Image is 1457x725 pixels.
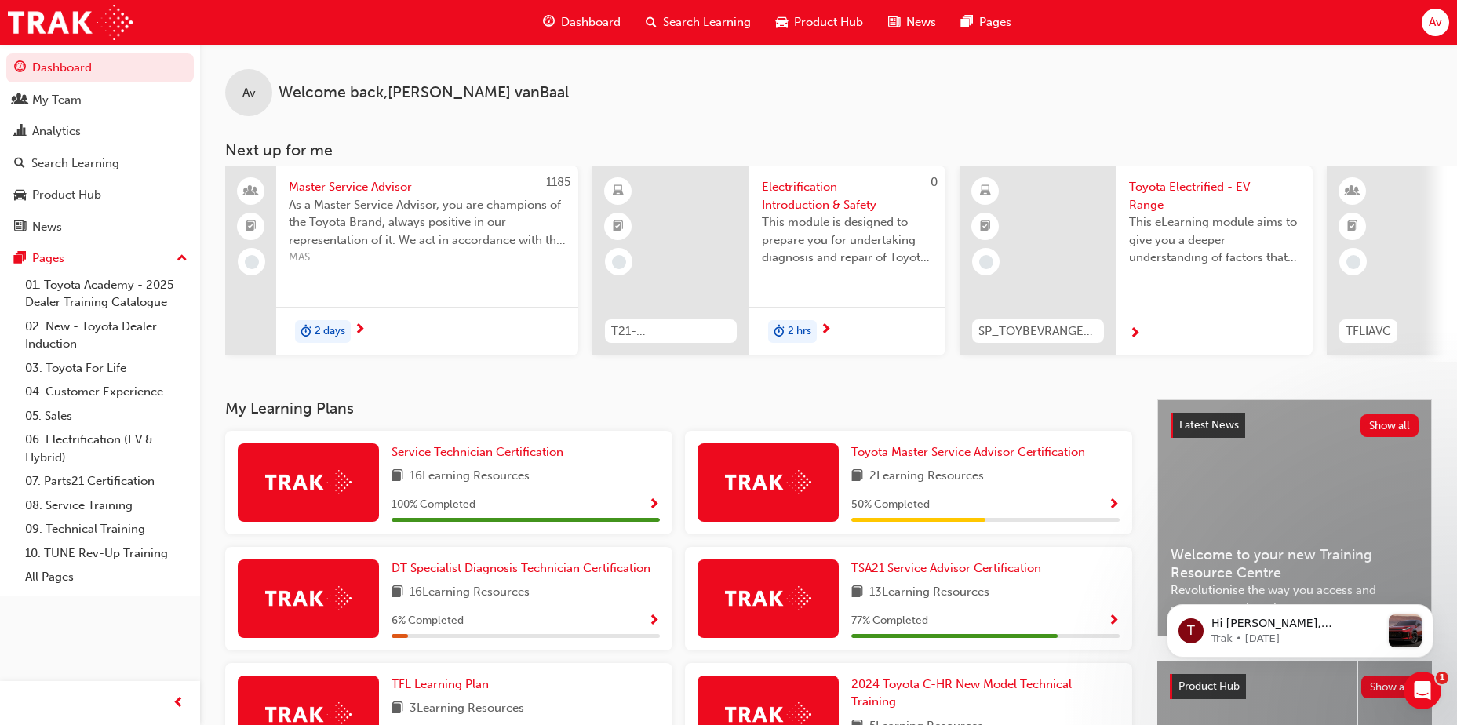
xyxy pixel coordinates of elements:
[19,517,194,541] a: 09. Technical Training
[14,61,26,75] span: guage-icon
[289,178,566,196] span: Master Service Advisor
[6,180,194,209] a: Product Hub
[648,495,660,515] button: Show Progress
[279,84,569,102] span: Welcome back , [PERSON_NAME] vanBaal
[6,86,194,115] a: My Team
[592,166,945,355] a: 0T21-FOD_HVIS_PREREQElectrification Introduction & SafetyThis module is designed to prepare you f...
[265,586,352,610] img: Trak
[315,322,345,341] span: 2 days
[32,122,81,140] div: Analytics
[762,213,933,267] span: This module is designed to prepare you for undertaking diagnosis and repair of Toyota & Lexus Ele...
[392,583,403,603] span: book-icon
[1360,414,1419,437] button: Show all
[1129,213,1300,267] span: This eLearning module aims to give you a deeper understanding of factors that influence driving r...
[32,186,101,204] div: Product Hub
[869,467,984,486] span: 2 Learning Resources
[931,175,938,189] span: 0
[888,13,900,32] span: news-icon
[1422,9,1449,36] button: Av
[32,250,64,268] div: Pages
[289,196,566,250] span: As a Master Service Advisor, you are champions of the Toyota Brand, always positive in our repres...
[19,315,194,356] a: 02. New - Toyota Dealer Induction
[19,404,194,428] a: 05. Sales
[1108,498,1120,512] span: Show Progress
[6,244,194,273] button: Pages
[6,53,194,82] a: Dashboard
[14,252,26,266] span: pages-icon
[1171,546,1419,581] span: Welcome to your new Training Resource Centre
[1129,178,1300,213] span: Toyota Electrified - EV Range
[392,559,657,577] a: DT Specialist Diagnosis Technician Certification
[820,323,832,337] span: next-icon
[14,93,26,107] span: people-icon
[32,91,82,109] div: My Team
[392,496,475,514] span: 100 % Completed
[869,583,989,603] span: 13 Learning Resources
[876,6,949,38] a: news-iconNews
[633,6,763,38] a: search-iconSearch Learning
[19,428,194,469] a: 06. Electrification (EV & Hybrid)
[530,6,633,38] a: guage-iconDashboard
[774,322,785,342] span: duration-icon
[19,273,194,315] a: 01. Toyota Academy - 2025 Dealer Training Catalogue
[354,323,366,337] span: next-icon
[410,699,524,719] span: 3 Learning Resources
[1178,679,1240,693] span: Product Hub
[392,561,650,575] span: DT Specialist Diagnosis Technician Certification
[392,445,563,459] span: Service Technician Certification
[32,218,62,236] div: News
[245,255,259,269] span: learningRecordVerb_NONE-icon
[1108,611,1120,631] button: Show Progress
[410,467,530,486] span: 16 Learning Resources
[1171,413,1419,438] a: Latest NewsShow all
[979,13,1011,31] span: Pages
[763,6,876,38] a: car-iconProduct Hub
[6,117,194,146] a: Analytics
[246,181,257,202] span: people-icon
[611,322,730,341] span: T21-FOD_HVIS_PREREQ
[648,498,660,512] span: Show Progress
[410,583,530,603] span: 16 Learning Resources
[392,699,403,719] span: book-icon
[980,217,991,237] span: booktick-icon
[14,220,26,235] span: news-icon
[546,175,570,189] span: 1185
[979,255,993,269] span: learningRecordVerb_NONE-icon
[851,676,1120,711] a: 2024 Toyota C-HR New Model Technical Training
[613,181,624,202] span: learningResourceType_ELEARNING-icon
[543,13,555,32] span: guage-icon
[289,249,566,267] span: MAS
[19,565,194,589] a: All Pages
[851,583,863,603] span: book-icon
[14,188,26,202] span: car-icon
[1179,418,1239,432] span: Latest News
[851,612,928,630] span: 77 % Completed
[392,443,570,461] a: Service Technician Certification
[561,13,621,31] span: Dashboard
[1346,255,1360,269] span: learningRecordVerb_NONE-icon
[1436,672,1448,684] span: 1
[1170,674,1419,699] a: Product HubShow all
[851,559,1047,577] a: TSA21 Service Advisor Certification
[851,445,1085,459] span: Toyota Master Service Advisor Certification
[14,125,26,139] span: chart-icon
[1347,181,1358,202] span: learningResourceType_INSTRUCTOR_LED-icon
[788,322,811,341] span: 2 hrs
[980,181,991,202] span: learningResourceType_ELEARNING-icon
[851,443,1091,461] a: Toyota Master Service Advisor Certification
[648,611,660,631] button: Show Progress
[1347,217,1358,237] span: booktick-icon
[949,6,1024,38] a: pages-iconPages
[851,677,1072,709] span: 2024 Toyota C-HR New Model Technical Training
[851,496,930,514] span: 50 % Completed
[392,676,495,694] a: TFL Learning Plan
[6,149,194,178] a: Search Learning
[794,13,863,31] span: Product Hub
[14,157,25,171] span: search-icon
[265,470,352,494] img: Trak
[1361,676,1420,698] button: Show all
[1108,614,1120,628] span: Show Progress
